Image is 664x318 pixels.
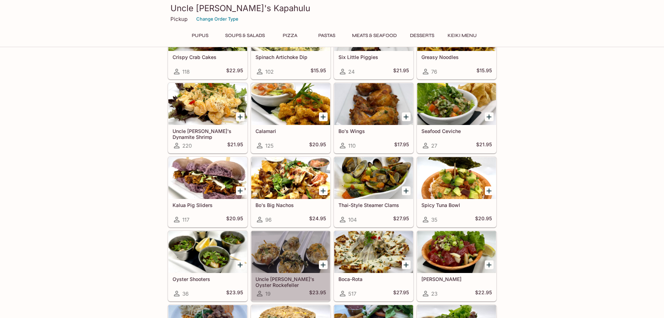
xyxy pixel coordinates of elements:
[334,231,413,273] div: Boca-Rota
[319,260,328,269] button: Add Uncle Bo's Oyster Rockefeller
[226,289,243,298] h5: $23.95
[173,54,243,60] h5: Crispy Crab Cakes
[417,9,496,51] div: Greasy Noodles
[265,68,274,75] span: 102
[309,215,326,224] h5: $24.95
[394,141,409,150] h5: $17.95
[168,157,247,227] a: Kalua Pig Sliders117$20.95
[168,157,247,199] div: Kalua Pig Sliders
[417,83,496,153] a: Seafood Ceviche27$21.95
[421,128,492,134] h5: Seafood Ceviche
[402,260,411,269] button: Add Boca-Rota
[319,186,328,195] button: Add Bo's Big Nachos
[431,142,437,149] span: 27
[402,186,411,195] button: Add Thai-Style Steamer Clams
[255,128,326,134] h5: Calamari
[168,83,247,125] div: Uncle Bo's Dynamite Shrimp
[255,54,326,60] h5: Spinach Artichoke Dip
[402,112,411,121] button: Add Bo's Wings
[431,68,437,75] span: 76
[417,157,496,227] a: Spicy Tuna Bowl35$20.95
[251,83,330,153] a: Calamari125$20.95
[348,142,356,149] span: 110
[417,157,496,199] div: Spicy Tuna Bowl
[309,141,326,150] h5: $20.95
[251,231,330,273] div: Uncle Bo's Oyster Rockefeller
[485,186,494,195] button: Add Spicy Tuna Bowl
[251,157,330,227] a: Bo's Big Nachos96$24.95
[251,231,330,301] a: Uncle [PERSON_NAME]'s Oyster Rockefeller19$23.95
[170,3,494,14] h3: Uncle [PERSON_NAME]'s Kapahulu
[182,216,189,223] span: 117
[421,202,492,208] h5: Spicy Tuna Bowl
[338,276,409,282] h5: Boca-Rota
[311,67,326,76] h5: $15.95
[476,141,492,150] h5: $21.95
[168,231,247,273] div: Oyster Shooters
[417,231,496,273] div: Ahi Poke
[274,31,306,40] button: Pizza
[193,14,242,24] button: Change Order Type
[182,290,189,297] span: 36
[168,9,247,51] div: Crispy Crab Cakes
[170,16,188,22] p: Pickup
[309,289,326,298] h5: $23.95
[173,202,243,208] h5: Kalua Pig Sliders
[182,68,190,75] span: 118
[485,112,494,121] button: Add Seafood Ceviche
[338,54,409,60] h5: Six Little Piggies
[173,276,243,282] h5: Oyster Shooters
[334,231,413,301] a: Boca-Rota517$27.95
[255,202,326,208] h5: Bo's Big Nachos
[475,289,492,298] h5: $22.95
[255,276,326,288] h5: Uncle [PERSON_NAME]'s Oyster Rockefeller
[476,67,492,76] h5: $15.95
[251,83,330,125] div: Calamari
[417,83,496,125] div: Seafood Ceviche
[226,215,243,224] h5: $20.95
[173,128,243,140] h5: Uncle [PERSON_NAME]'s Dynamite Shrimp
[431,216,437,223] span: 35
[348,68,355,75] span: 24
[393,215,409,224] h5: $27.95
[184,31,216,40] button: Pupus
[251,157,330,199] div: Bo's Big Nachos
[334,9,413,51] div: Six Little Piggies
[182,142,192,149] span: 220
[236,112,245,121] button: Add Uncle Bo's Dynamite Shrimp
[168,83,247,153] a: Uncle [PERSON_NAME]'s Dynamite Shrimp220$21.95
[265,142,274,149] span: 125
[338,202,409,208] h5: Thai-Style Steamer Clams
[168,231,247,301] a: Oyster Shooters36$23.95
[406,31,438,40] button: Desserts
[236,260,245,269] button: Add Oyster Shooters
[236,186,245,195] button: Add Kalua Pig Sliders
[334,157,413,199] div: Thai-Style Steamer Clams
[334,83,413,125] div: Bo's Wings
[475,215,492,224] h5: $20.95
[421,54,492,60] h5: Greasy Noodles
[393,67,409,76] h5: $21.95
[421,276,492,282] h5: [PERSON_NAME]
[265,290,270,297] span: 19
[319,112,328,121] button: Add Calamari
[417,231,496,301] a: [PERSON_NAME]23$22.95
[431,290,437,297] span: 23
[485,260,494,269] button: Add Ahi Poke
[227,141,243,150] h5: $21.95
[348,31,400,40] button: Meats & Seafood
[348,216,357,223] span: 104
[251,9,330,51] div: Spinach Artichoke Dip
[393,289,409,298] h5: $27.95
[265,216,272,223] span: 96
[334,157,413,227] a: Thai-Style Steamer Clams104$27.95
[221,31,269,40] button: Soups & Salads
[348,290,356,297] span: 517
[311,31,343,40] button: Pastas
[334,83,413,153] a: Bo's Wings110$17.95
[338,128,409,134] h5: Bo's Wings
[226,67,243,76] h5: $22.95
[444,31,481,40] button: Keiki Menu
